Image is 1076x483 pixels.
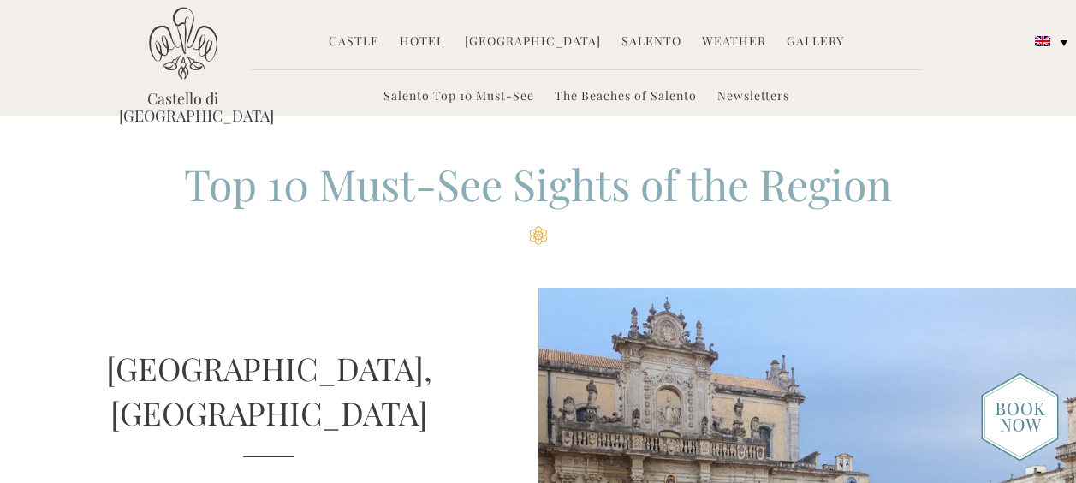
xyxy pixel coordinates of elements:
img: new-booknow.png [981,373,1059,462]
a: [GEOGRAPHIC_DATA], [GEOGRAPHIC_DATA] [106,347,432,433]
a: Salento Top 10 Must-See [383,87,534,107]
img: English [1035,36,1050,46]
h2: Top 10 Must-See Sights of the Region [119,155,958,245]
a: Castello di [GEOGRAPHIC_DATA] [119,90,247,124]
img: Castello di Ugento [149,7,217,80]
a: Salento [621,33,681,52]
a: The Beaches of Salento [555,87,697,107]
a: Hotel [400,33,444,52]
a: Gallery [787,33,844,52]
a: Weather [702,33,766,52]
a: [GEOGRAPHIC_DATA] [465,33,601,52]
a: Castle [329,33,379,52]
a: Newsletters [717,87,789,107]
